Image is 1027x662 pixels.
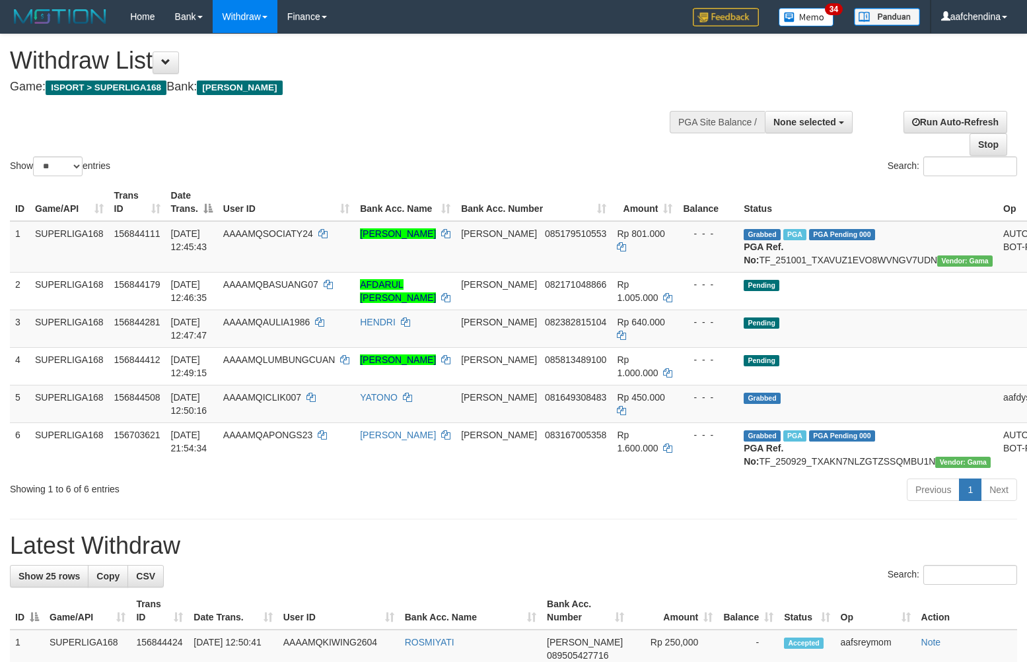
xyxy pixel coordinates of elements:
[10,156,110,176] label: Show entries
[400,592,542,630] th: Bank Acc. Name: activate to sort column ascending
[10,385,30,422] td: 5
[835,592,916,630] th: Op: activate to sort column ascending
[907,479,960,501] a: Previous
[171,354,207,378] span: [DATE] 12:49:15
[678,183,738,221] th: Balance
[461,354,537,365] span: [PERSON_NAME]
[44,592,131,630] th: Game/API: activate to sort column ascending
[223,354,336,365] span: AAAAMQLUMBUNGCUAN
[779,592,835,630] th: Status: activate to sort column ascending
[916,592,1017,630] th: Action
[461,228,537,239] span: [PERSON_NAME]
[923,156,1017,176] input: Search:
[355,183,456,221] th: Bank Acc. Name: activate to sort column ascending
[223,430,312,440] span: AAAAMQAPONGS23
[10,310,30,347] td: 3
[779,8,834,26] img: Button%20Memo.svg
[773,117,836,127] span: None selected
[405,637,454,647] a: ROSMIYATI
[617,279,658,303] span: Rp 1.005.000
[10,221,30,273] td: 1
[683,278,733,291] div: - - -
[542,592,629,630] th: Bank Acc. Number: activate to sort column ascending
[33,156,83,176] select: Showentries
[738,422,998,473] td: TF_250929_TXAKN7NLZGTZSSQMBU1N
[218,183,355,221] th: User ID: activate to sort column ascending
[888,156,1017,176] label: Search:
[461,392,537,403] span: [PERSON_NAME]
[10,272,30,310] td: 2
[825,3,843,15] span: 34
[461,279,537,290] span: [PERSON_NAME]
[545,228,606,239] span: Copy 085179510553 to clipboard
[617,317,664,327] span: Rp 640.000
[30,422,109,473] td: SUPERLIGA168
[188,592,277,630] th: Date Trans.: activate to sort column ascending
[114,317,160,327] span: 156844281
[10,7,110,26] img: MOTION_logo.png
[744,443,783,467] b: PGA Ref. No:
[693,8,759,26] img: Feedback.jpg
[131,592,188,630] th: Trans ID: activate to sort column ascending
[10,183,30,221] th: ID
[223,317,310,327] span: AAAAMQAULIA1986
[10,592,44,630] th: ID: activate to sort column descending
[223,392,301,403] span: AAAAMQICLIK007
[959,479,981,501] a: 1
[127,565,164,587] a: CSV
[46,81,166,95] span: ISPORT > SUPERLIGA168
[612,183,678,221] th: Amount: activate to sort column ascending
[223,279,318,290] span: AAAAMQBASUANG07
[923,565,1017,585] input: Search:
[744,242,783,265] b: PGA Ref. No:
[360,392,398,403] a: YATONO
[171,279,207,303] span: [DATE] 12:46:35
[744,280,779,291] span: Pending
[136,571,155,581] span: CSV
[545,279,606,290] span: Copy 082171048866 to clipboard
[114,392,160,403] span: 156844508
[921,637,941,647] a: Note
[96,571,120,581] span: Copy
[744,430,781,442] span: Grabbed
[461,317,537,327] span: [PERSON_NAME]
[809,430,875,442] span: PGA Pending
[10,477,418,496] div: Showing 1 to 6 of 6 entries
[718,592,779,630] th: Balance: activate to sort column ascending
[617,392,664,403] span: Rp 450.000
[10,533,1017,559] h1: Latest Withdraw
[30,385,109,422] td: SUPERLIGA168
[171,430,207,453] span: [DATE] 21:54:34
[545,392,606,403] span: Copy 081649308483 to clipboard
[171,317,207,341] span: [DATE] 12:47:47
[683,353,733,366] div: - - -
[784,638,824,649] span: Accepted
[88,565,128,587] a: Copy
[109,183,166,221] th: Trans ID: activate to sort column ascending
[10,422,30,473] td: 6
[360,354,436,365] a: [PERSON_NAME]
[30,310,109,347] td: SUPERLIGA168
[223,228,313,239] span: AAAAMQSOCIATY24
[10,565,89,587] a: Show 25 rows
[30,347,109,385] td: SUPERLIGA168
[360,279,436,303] a: AFDARUL [PERSON_NAME]
[278,592,400,630] th: User ID: activate to sort column ascending
[18,571,80,581] span: Show 25 rows
[738,221,998,273] td: TF_251001_TXAVUZ1EVO8WVNGV7UDN
[683,428,733,442] div: - - -
[809,229,875,240] span: PGA Pending
[171,228,207,252] span: [DATE] 12:45:43
[744,317,779,329] span: Pending
[683,227,733,240] div: - - -
[744,229,781,240] span: Grabbed
[744,393,781,404] span: Grabbed
[545,317,606,327] span: Copy 082382815104 to clipboard
[617,228,664,239] span: Rp 801.000
[903,111,1007,133] a: Run Auto-Refresh
[360,317,396,327] a: HENDRI
[547,637,623,647] span: [PERSON_NAME]
[360,430,436,440] a: [PERSON_NAME]
[10,81,672,94] h4: Game: Bank:
[617,354,658,378] span: Rp 1.000.000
